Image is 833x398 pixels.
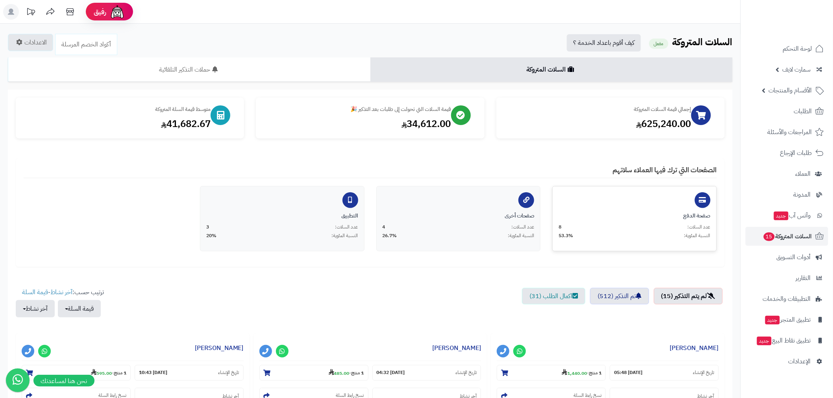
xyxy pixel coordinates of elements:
span: الأقسام والمنتجات [769,85,812,96]
span: وآتس آب [773,210,811,221]
a: [PERSON_NAME] [195,343,244,353]
a: لم يتم التذكير (15) [654,288,723,304]
span: رفيق [94,7,106,17]
span: أدوات التسويق [777,252,811,263]
button: قيمة السلة [58,300,101,317]
a: التقارير [746,269,828,287]
small: - [562,369,602,377]
strong: 595.00 [91,370,112,377]
a: العملاء [746,164,828,183]
small: تاريخ الإنشاء [693,369,715,376]
a: وآتس آبجديد [746,206,828,225]
span: التطبيقات والخدمات [763,293,811,304]
a: تم التذكير (512) [590,288,649,304]
span: النسبة المئوية: [508,232,534,239]
a: تطبيق نقاط البيعجديد [746,331,828,350]
a: السلات المتروكة [370,57,733,82]
div: إجمالي قيمة السلات المتروكة [504,105,691,113]
a: الاعدادات [8,34,53,51]
section: 1 منتج-485.00 [259,365,368,381]
span: عدد السلات: [511,224,534,230]
div: 34,612.00 [264,117,451,131]
span: الطلبات [794,106,812,117]
span: المدونة [794,189,811,200]
span: التقارير [796,273,811,284]
small: - [329,369,364,377]
div: قيمة السلات التي تحولت إلى طلبات بعد التذكير 🎉 [264,105,451,113]
span: النسبة المئوية: [684,232,711,239]
span: جديد [774,212,789,220]
strong: 1 منتج [114,370,126,377]
a: تطبيق المتجرجديد [746,310,828,329]
img: logo-2.png [779,15,826,32]
span: النسبة المئوية: [332,232,358,239]
a: أكواد الخصم المرسلة [55,34,117,55]
strong: 1,440.00 [562,370,587,377]
a: [PERSON_NAME] [432,343,481,353]
span: جديد [765,316,780,324]
strong: [DATE] 10:43 [139,369,167,376]
b: السلات المتروكة [672,35,733,49]
div: صفحة الدفع [559,212,711,220]
span: سمارت لايف [783,64,811,75]
span: لوحة التحكم [783,43,812,54]
h4: الصفحات التي ترك فيها العملاء سلاتهم [24,166,717,178]
a: كيف أقوم باعداد الخدمة ؟ [567,34,641,52]
span: تطبيق نقاط البيع [756,335,811,346]
div: 41,682.67 [24,117,211,131]
a: قيمة السلة [22,287,48,297]
span: جديد [757,337,772,345]
span: الإعدادات [789,356,811,367]
a: المراجعات والأسئلة [746,123,828,142]
a: المدونة [746,185,828,204]
span: 26.7% [383,232,397,239]
span: 3 [206,224,209,230]
span: 15 [763,232,775,241]
div: صفحات أخرى [383,212,535,220]
small: - [91,369,126,377]
strong: 1 منتج [589,370,602,377]
strong: [DATE] 05:48 [614,369,642,376]
span: 8 [559,224,561,230]
a: لوحة التحكم [746,39,828,58]
img: ai-face.png [109,4,125,20]
small: تاريخ الإنشاء [218,369,239,376]
span: 4 [383,224,385,230]
a: الإعدادات [746,352,828,371]
a: آخر نشاط [50,287,72,297]
div: متوسط قيمة السلة المتروكة [24,105,211,113]
span: عدد السلات: [335,224,358,230]
a: طلبات الإرجاع [746,144,828,162]
a: التطبيقات والخدمات [746,289,828,308]
span: طلبات الإرجاع [780,147,812,158]
div: 625,240.00 [504,117,691,131]
span: عدد السلات: [688,224,711,230]
a: أدوات التسويق [746,248,828,267]
a: السلات المتروكة15 [746,227,828,246]
span: السلات المتروكة [763,231,812,242]
span: العملاء [796,168,811,179]
span: 20% [206,232,217,239]
span: 53.3% [559,232,573,239]
span: المراجعات والأسئلة [768,127,812,138]
strong: 1 منتج [352,370,364,377]
span: تطبيق المتجر [765,314,811,325]
div: التطبيق [206,212,358,220]
small: مفعل [649,39,668,49]
a: حملات التذكير التلقائية [8,57,370,82]
small: تاريخ الإنشاء [455,369,477,376]
a: [PERSON_NAME] [670,343,719,353]
button: آخر نشاط [16,300,55,317]
section: 1 منتج-595.00 [22,365,131,381]
strong: 485.00 [329,370,350,377]
ul: ترتيب حسب: - [16,288,104,317]
section: 1 منتج-1,440.00 [497,365,606,381]
a: اكمال الطلب (31) [522,288,585,304]
strong: [DATE] 04:32 [377,369,405,376]
a: الطلبات [746,102,828,121]
a: تحديثات المنصة [21,4,41,22]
